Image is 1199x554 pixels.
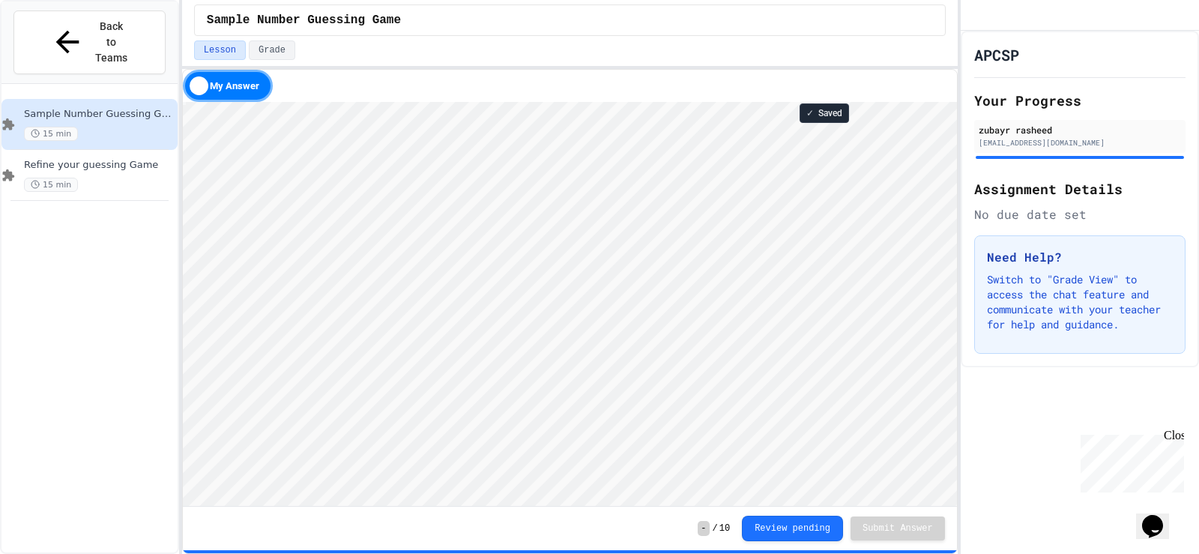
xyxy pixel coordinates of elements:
[979,137,1181,148] div: [EMAIL_ADDRESS][DOMAIN_NAME]
[974,205,1186,223] div: No due date set
[194,40,246,60] button: Lesson
[851,517,945,541] button: Submit Answer
[13,10,166,74] button: Back to Teams
[863,523,933,535] span: Submit Answer
[24,108,175,121] span: Sample Number Guessing Game
[719,523,730,535] span: 10
[24,159,175,172] span: Refine your guessing Game
[24,127,78,141] span: 15 min
[183,102,957,506] iframe: Snap! Programming Environment
[1075,429,1184,493] iframe: chat widget
[806,107,814,119] span: ✓
[742,516,843,541] button: Review pending
[713,523,718,535] span: /
[979,123,1181,136] div: zubayr rasheed
[974,44,1019,65] h1: APCSP
[818,107,842,119] span: Saved
[207,11,401,29] span: Sample Number Guessing Game
[94,19,129,66] span: Back to Teams
[1136,494,1184,539] iframe: chat widget
[987,248,1173,266] h3: Need Help?
[974,178,1186,199] h2: Assignment Details
[24,178,78,192] span: 15 min
[249,40,295,60] button: Grade
[974,90,1186,111] h2: Your Progress
[698,521,709,536] span: -
[6,6,103,95] div: Chat with us now!Close
[987,272,1173,332] p: Switch to "Grade View" to access the chat feature and communicate with your teacher for help and ...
